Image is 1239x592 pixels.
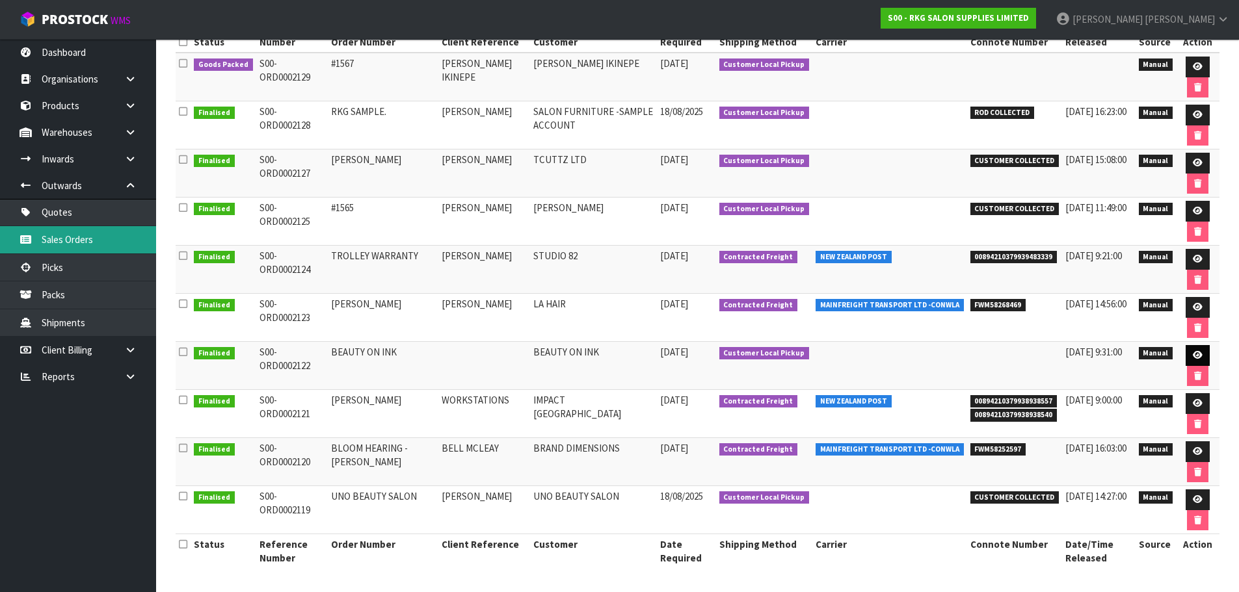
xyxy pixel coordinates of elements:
span: Manual [1139,443,1173,456]
td: [PERSON_NAME] [438,294,530,342]
span: Manual [1139,491,1173,504]
td: #1567 [328,53,438,101]
td: [PERSON_NAME] IKINEPE [438,53,530,101]
th: Customer [530,534,657,569]
span: NEW ZEALAND POST [816,395,892,408]
strong: S00 - RKG SALON SUPPLIES LIMITED [888,12,1029,23]
span: CUSTOMER COLLECTED [970,491,1059,504]
td: S00-ORD0002129 [256,53,328,101]
span: Finalised [194,395,235,408]
td: TCUTTZ LTD [530,149,657,198]
span: ROD COLLECTED [970,107,1035,120]
span: [DATE] 14:27:00 [1065,490,1126,502]
td: S00-ORD0002122 [256,342,328,390]
th: Date Required [657,534,716,569]
span: [DATE] [660,153,688,166]
td: [PERSON_NAME] [438,486,530,534]
th: Shipping Method [716,534,813,569]
span: Finalised [194,443,235,456]
small: WMS [111,14,131,27]
span: Manual [1139,395,1173,408]
span: Customer Local Pickup [719,203,810,216]
td: S00-ORD0002120 [256,438,328,486]
td: #1565 [328,198,438,246]
td: S00-ORD0002119 [256,486,328,534]
td: BRAND DIMENSIONS [530,438,657,486]
td: LA HAIR [530,294,657,342]
span: 00894210379938938557 [970,395,1058,408]
td: WORKSTATIONS [438,390,530,438]
span: MAINFREIGHT TRANSPORT LTD -CONWLA [816,443,964,456]
span: 18/08/2025 [660,490,703,502]
th: Connote Number [967,534,1063,569]
span: Customer Local Pickup [719,347,810,360]
td: S00-ORD0002124 [256,246,328,294]
td: UNO BEAUTY SALON [530,486,657,534]
td: [PERSON_NAME] [530,198,657,246]
span: [DATE] [660,298,688,310]
span: [DATE] 9:21:00 [1065,250,1122,262]
th: Date/Time Released [1062,534,1135,569]
span: Contracted Freight [719,443,798,456]
td: BLOOM HEARING - [PERSON_NAME] [328,438,438,486]
td: STUDIO 82 [530,246,657,294]
span: Customer Local Pickup [719,107,810,120]
span: Finalised [194,155,235,168]
td: UNO BEAUTY SALON [328,486,438,534]
span: Finalised [194,107,235,120]
span: [DATE] 9:31:00 [1065,346,1122,358]
td: RKG SAMPLE. [328,101,438,149]
span: ProStock [42,11,108,28]
span: Manual [1139,58,1173,71]
td: BEAUTY ON INK [328,342,438,390]
td: S00-ORD0002125 [256,198,328,246]
span: Finalised [194,299,235,312]
td: [PERSON_NAME] [438,101,530,149]
td: [PERSON_NAME] [438,149,530,198]
td: [PERSON_NAME] [328,149,438,198]
span: [PERSON_NAME] [1072,13,1143,25]
span: [DATE] 9:00:00 [1065,394,1122,406]
span: Goods Packed [194,58,253,71]
th: Source [1136,534,1177,569]
span: FWM58268469 [970,299,1026,312]
span: NEW ZEALAND POST [816,251,892,264]
span: Manual [1139,347,1173,360]
span: Customer Local Pickup [719,491,810,504]
span: [PERSON_NAME] [1145,13,1215,25]
span: [DATE] [660,201,688,214]
span: Finalised [194,491,235,504]
span: [DATE] 16:03:00 [1065,442,1126,454]
th: Reference Number [256,534,328,569]
th: Client Reference [438,534,530,569]
span: [DATE] 15:08:00 [1065,153,1126,166]
td: S00-ORD0002121 [256,390,328,438]
th: Order Number [328,534,438,569]
span: Manual [1139,155,1173,168]
th: Carrier [812,534,967,569]
span: Finalised [194,347,235,360]
td: S00-ORD0002127 [256,149,328,198]
td: S00-ORD0002123 [256,294,328,342]
span: MAINFREIGHT TRANSPORT LTD -CONWLA [816,299,964,312]
td: TROLLEY WARRANTY [328,246,438,294]
span: Manual [1139,299,1173,312]
span: Manual [1139,203,1173,216]
span: [DATE] 16:23:00 [1065,105,1126,118]
span: [DATE] [660,57,688,70]
span: CUSTOMER COLLECTED [970,203,1059,216]
td: S00-ORD0002128 [256,101,328,149]
span: Contracted Freight [719,251,798,264]
span: FWM58252597 [970,443,1026,456]
td: [PERSON_NAME] [438,198,530,246]
span: Contracted Freight [719,299,798,312]
td: SALON FURNITURE -SAMPLE ACCOUNT [530,101,657,149]
td: [PERSON_NAME] [328,294,438,342]
span: [DATE] [660,442,688,454]
span: Customer Local Pickup [719,58,810,71]
span: [DATE] [660,394,688,406]
span: Contracted Freight [719,395,798,408]
span: 00894210379938938540 [970,409,1058,422]
th: Status [191,534,256,569]
td: BELL MCLEAY [438,438,530,486]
